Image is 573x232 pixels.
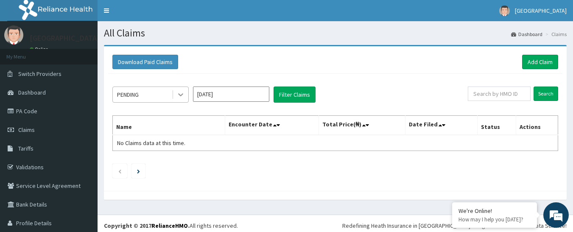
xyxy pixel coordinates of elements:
span: Switch Providers [18,70,61,78]
input: Search by HMO ID [468,87,531,101]
button: Filter Claims [274,87,316,103]
th: Total Price(₦) [319,116,405,135]
span: Claims [18,126,35,134]
span: [GEOGRAPHIC_DATA] [515,7,567,14]
th: Encounter Date [225,116,319,135]
input: Select Month and Year [193,87,269,102]
p: How may I help you today? [458,216,531,223]
th: Status [477,116,516,135]
strong: Copyright © 2017 . [104,222,190,229]
span: Tariffs [18,145,34,152]
a: Dashboard [511,31,542,38]
h1: All Claims [104,28,567,39]
div: PENDING [117,90,139,99]
a: Add Claim [522,55,558,69]
div: We're Online! [458,207,531,215]
p: [GEOGRAPHIC_DATA] [30,34,100,42]
th: Actions [516,116,558,135]
input: Search [534,87,558,101]
img: User Image [499,6,510,16]
span: Dashboard [18,89,46,96]
li: Claims [543,31,567,38]
img: User Image [4,25,23,45]
th: Name [113,116,225,135]
a: Previous page [118,167,122,175]
a: Online [30,46,50,52]
span: No Claims data at this time. [117,139,185,147]
a: Next page [137,167,140,175]
th: Date Filed [405,116,477,135]
div: Redefining Heath Insurance in [GEOGRAPHIC_DATA] using Telemedicine and Data Science! [342,221,567,230]
button: Download Paid Claims [112,55,178,69]
a: RelianceHMO [151,222,188,229]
